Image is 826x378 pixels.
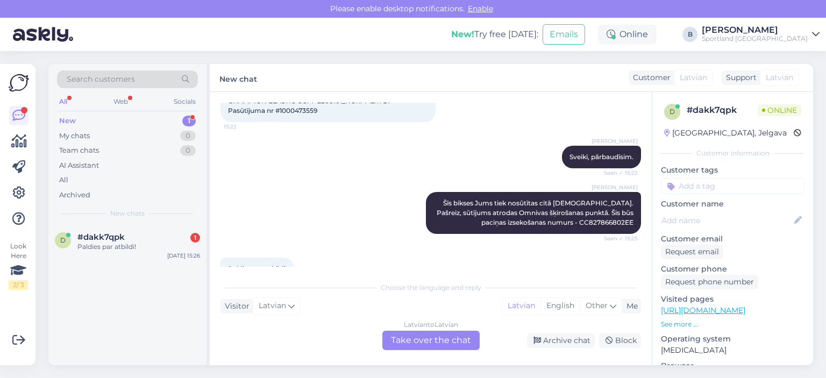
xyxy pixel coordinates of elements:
p: Customer tags [661,165,804,176]
span: Search customers [67,74,135,85]
p: Operating system [661,333,804,345]
span: New chats [110,209,145,218]
div: # dakk7qpk [687,104,758,117]
b: New! [451,29,474,39]
p: Customer email [661,233,804,245]
div: New [59,116,76,126]
span: Latvian [766,72,793,83]
div: Support [722,72,757,83]
div: Request email [661,245,723,259]
p: See more ... [661,319,804,329]
span: d [670,108,675,116]
div: Choose the language and reply [220,283,641,293]
div: Archived [59,190,90,201]
span: Šīs bikses Jums tiek nosūtītas citā [DEMOGRAPHIC_DATA]. Pašreiz, sūtījums atrodas Omnivas šķiroša... [437,199,635,226]
div: All [59,175,68,186]
div: 1 [182,116,196,126]
a: [PERSON_NAME]Sportland [GEOGRAPHIC_DATA] [702,26,820,43]
div: B [682,27,697,42]
div: Customer information [661,148,804,158]
div: My chats [59,131,90,141]
span: [PERSON_NAME] [592,183,638,191]
span: d [60,236,66,244]
div: Customer [629,72,671,83]
div: All [57,95,69,109]
div: 1 [190,233,200,243]
div: 0 [180,145,196,156]
div: Try free [DATE]: [451,28,538,41]
div: Team chats [59,145,99,156]
button: Emails [543,24,585,45]
div: AI Assistant [59,160,99,171]
div: Paldies par atbildi! [77,242,200,252]
span: #dakk7qpk [77,232,125,242]
span: Paldies par atbildi! [228,265,287,273]
p: Browser [661,360,804,372]
span: Latvian [680,72,707,83]
div: English [540,298,580,314]
div: Request phone number [661,275,758,289]
div: Web [111,95,130,109]
div: 2 / 3 [9,280,28,290]
span: Latvian [259,300,286,312]
div: Me [622,301,638,312]
div: Latvian to Latvian [404,320,458,330]
img: Askly Logo [9,73,29,93]
div: Latvian [502,298,540,314]
div: Block [599,333,641,348]
span: [PERSON_NAME] [592,137,638,145]
span: Seen ✓ 15:25 [597,234,638,243]
div: [PERSON_NAME] [702,26,808,34]
div: Socials [172,95,198,109]
label: New chat [219,70,257,85]
a: [URL][DOMAIN_NAME] [661,305,745,315]
div: Take over the chat [382,331,480,350]
div: Archive chat [527,333,595,348]
span: Other [586,301,608,310]
span: Seen ✓ 15:22 [597,169,638,177]
input: Add a tag [661,178,804,194]
p: Customer name [661,198,804,210]
p: [MEDICAL_DATA] [661,345,804,356]
div: 0 [180,131,196,141]
input: Add name [661,215,792,226]
span: 15:22 [224,123,264,131]
span: Enable [465,4,496,13]
span: Sveiki, pārbaudīsim. [569,153,633,161]
p: Visited pages [661,294,804,305]
p: Customer phone [661,263,804,275]
span: Online [758,104,801,116]
div: [DATE] 15:26 [167,252,200,260]
div: Look Here [9,241,28,290]
div: Visitor [220,301,250,312]
div: Online [598,25,657,44]
div: Sportland [GEOGRAPHIC_DATA] [702,34,808,43]
div: [GEOGRAPHIC_DATA], Jelgava [664,127,787,139]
